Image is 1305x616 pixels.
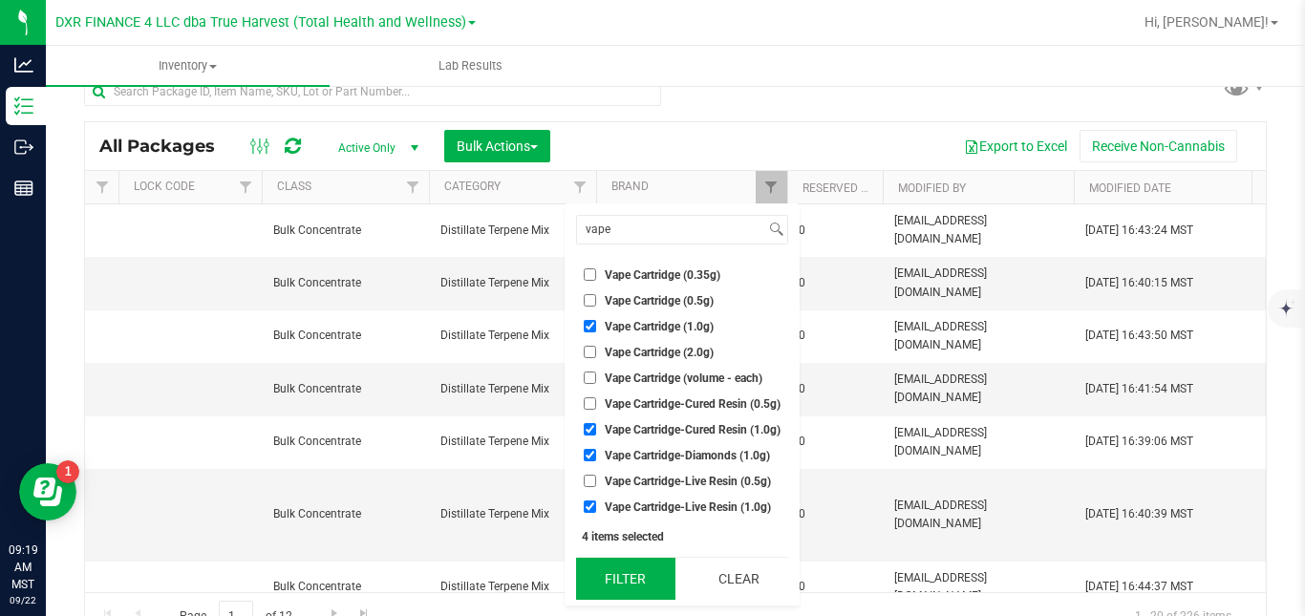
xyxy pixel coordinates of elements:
[799,327,871,345] span: 0
[799,274,871,292] span: 0
[605,295,714,307] span: Vape Cartridge (0.5g)
[1085,433,1193,451] span: [DATE] 16:39:06 MST
[584,320,596,332] input: Vape Cartridge (1.0g)
[14,55,33,74] inline-svg: Analytics
[802,181,882,195] a: Reserved Qty
[440,505,585,523] span: Distillate Terpene Mix
[756,171,787,203] a: Filter
[605,450,770,461] span: Vape Cartridge-Diamonds (1.0g)
[894,497,1062,533] span: [EMAIL_ADDRESS][DOMAIN_NAME]
[605,398,781,410] span: Vape Cartridge-Cured Resin (0.5g)
[584,397,596,410] input: Vape Cartridge-Cured Resin (0.5g)
[413,57,528,74] span: Lab Results
[894,424,1062,460] span: [EMAIL_ADDRESS][DOMAIN_NAME]
[273,433,417,451] span: Bulk Concentrate
[799,222,871,240] span: 0
[440,380,585,398] span: Distillate Terpene Mix
[584,346,596,358] input: Vape Cartridge (2.0g)
[134,180,195,193] a: Lock Code
[230,171,262,203] a: Filter
[894,212,1062,248] span: [EMAIL_ADDRESS][DOMAIN_NAME]
[584,372,596,384] input: Vape Cartridge (volume - each)
[611,180,649,193] a: Brand
[457,138,538,154] span: Bulk Actions
[584,423,596,435] input: Vape Cartridge-Cured Resin (1.0g)
[582,530,782,543] div: 4 items selected
[577,216,765,244] input: Search
[397,171,429,203] a: Filter
[894,318,1062,354] span: [EMAIL_ADDRESS][DOMAIN_NAME]
[605,321,714,332] span: Vape Cartridge (1.0g)
[898,181,966,195] a: Modified By
[440,222,585,240] span: Distillate Terpene Mix
[1080,130,1237,162] button: Receive Non-Cannabis
[1085,327,1193,345] span: [DATE] 16:43:50 MST
[584,475,596,487] input: Vape Cartridge-Live Resin (0.5g)
[9,542,37,593] p: 09:19 AM MST
[576,558,675,600] button: Filter
[689,558,788,600] button: Clear
[273,380,417,398] span: Bulk Concentrate
[440,578,585,596] span: Distillate Terpene Mix
[19,463,76,520] iframe: Resource center
[14,96,33,116] inline-svg: Inventory
[584,268,596,281] input: Vape Cartridge (0.35g)
[46,46,330,86] a: Inventory
[605,476,771,487] span: Vape Cartridge-Live Resin (0.5g)
[46,57,330,74] span: Inventory
[273,222,417,240] span: Bulk Concentrate
[1089,181,1171,195] a: Modified Date
[894,265,1062,301] span: [EMAIL_ADDRESS][DOMAIN_NAME]
[1085,505,1193,523] span: [DATE] 16:40:39 MST
[1145,14,1269,30] span: Hi, [PERSON_NAME]!
[584,294,596,307] input: Vape Cartridge (0.5g)
[894,569,1062,605] span: [EMAIL_ADDRESS][DOMAIN_NAME]
[55,14,466,31] span: DXR FINANCE 4 LLC dba True Harvest (Total Health and Wellness)
[605,501,771,513] span: Vape Cartridge-Live Resin (1.0g)
[87,171,118,203] a: Filter
[1085,222,1193,240] span: [DATE] 16:43:24 MST
[1085,380,1193,398] span: [DATE] 16:41:54 MST
[14,138,33,157] inline-svg: Outbound
[1085,578,1193,596] span: [DATE] 16:44:37 MST
[444,130,550,162] button: Bulk Actions
[273,327,417,345] span: Bulk Concentrate
[14,179,33,198] inline-svg: Reports
[1085,274,1193,292] span: [DATE] 16:40:15 MST
[605,269,720,281] span: Vape Cartridge (0.35g)
[952,130,1080,162] button: Export to Excel
[584,500,596,513] input: Vape Cartridge-Live Resin (1.0g)
[440,327,585,345] span: Distillate Terpene Mix
[605,347,714,358] span: Vape Cartridge (2.0g)
[444,180,501,193] a: Category
[799,433,871,451] span: 0
[273,505,417,523] span: Bulk Concentrate
[799,578,871,596] span: 0
[9,593,37,607] p: 09/22
[56,460,79,483] iframe: Resource center unread badge
[799,380,871,398] span: 0
[605,424,781,435] span: Vape Cartridge-Cured Resin (1.0g)
[440,433,585,451] span: Distillate Terpene Mix
[330,46,613,86] a: Lab Results
[440,274,585,292] span: Distillate Terpene Mix
[799,505,871,523] span: 0
[273,274,417,292] span: Bulk Concentrate
[273,578,417,596] span: Bulk Concentrate
[99,136,234,157] span: All Packages
[277,180,311,193] a: Class
[84,77,661,106] input: Search Package ID, Item Name, SKU, Lot or Part Number...
[894,371,1062,407] span: [EMAIL_ADDRESS][DOMAIN_NAME]
[584,449,596,461] input: Vape Cartridge-Diamonds (1.0g)
[605,372,762,384] span: Vape Cartridge (volume - each)
[565,171,596,203] a: Filter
